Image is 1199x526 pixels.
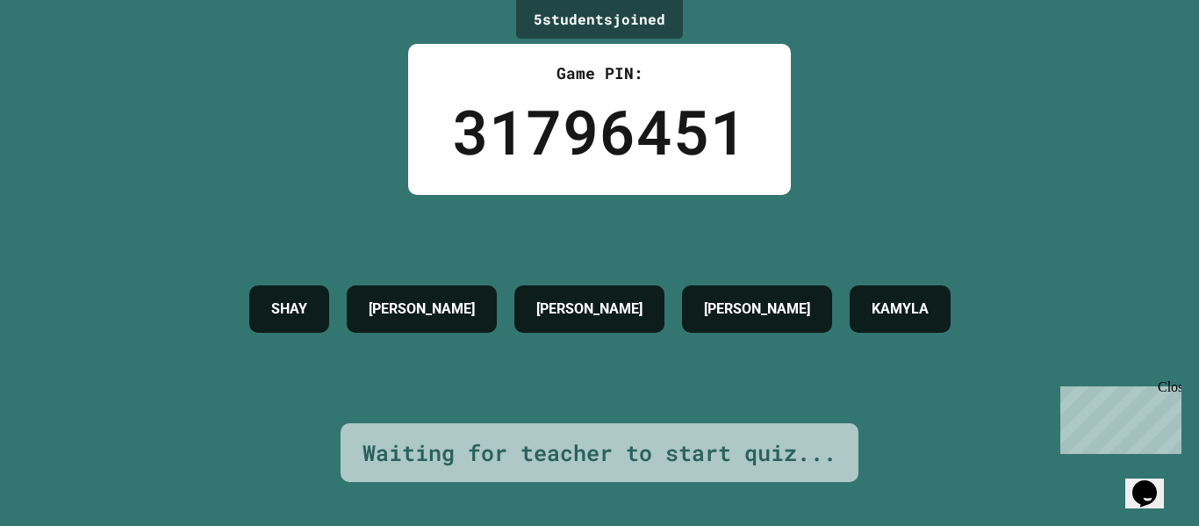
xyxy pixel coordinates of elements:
div: Game PIN: [452,61,747,85]
h4: SHAY [271,299,307,320]
div: Chat with us now!Close [7,7,121,112]
div: Waiting for teacher to start quiz... [363,436,836,470]
h4: KAMYLA [872,299,929,320]
iframe: chat widget [1053,379,1181,454]
h4: [PERSON_NAME] [704,299,810,320]
div: 31796451 [452,85,747,177]
h4: [PERSON_NAME] [536,299,643,320]
iframe: chat widget [1125,456,1181,508]
h4: [PERSON_NAME] [369,299,475,320]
